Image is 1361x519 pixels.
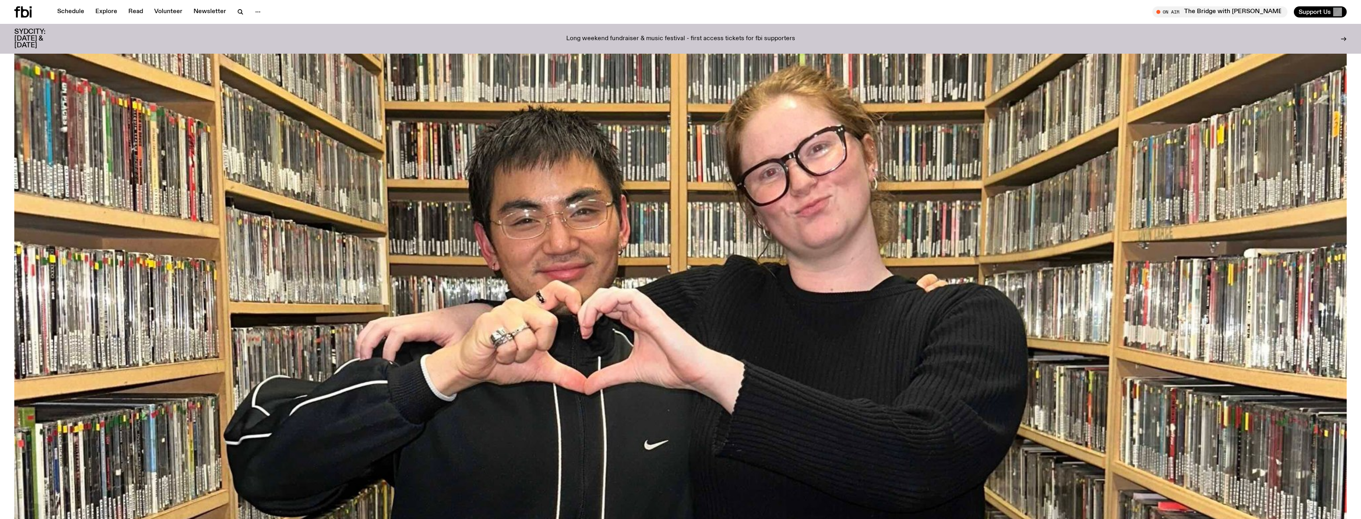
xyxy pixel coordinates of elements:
a: Newsletter [189,6,231,17]
span: Support Us [1299,8,1331,16]
a: Explore [91,6,122,17]
button: Support Us [1294,6,1347,17]
button: On AirThe Bridge with [PERSON_NAME] [1152,6,1287,17]
a: Read [124,6,148,17]
a: Schedule [52,6,89,17]
p: Long weekend fundraiser & music festival - first access tickets for fbi supporters [566,35,795,43]
a: Volunteer [149,6,187,17]
h3: SYDCITY: [DATE] & [DATE] [14,29,65,49]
